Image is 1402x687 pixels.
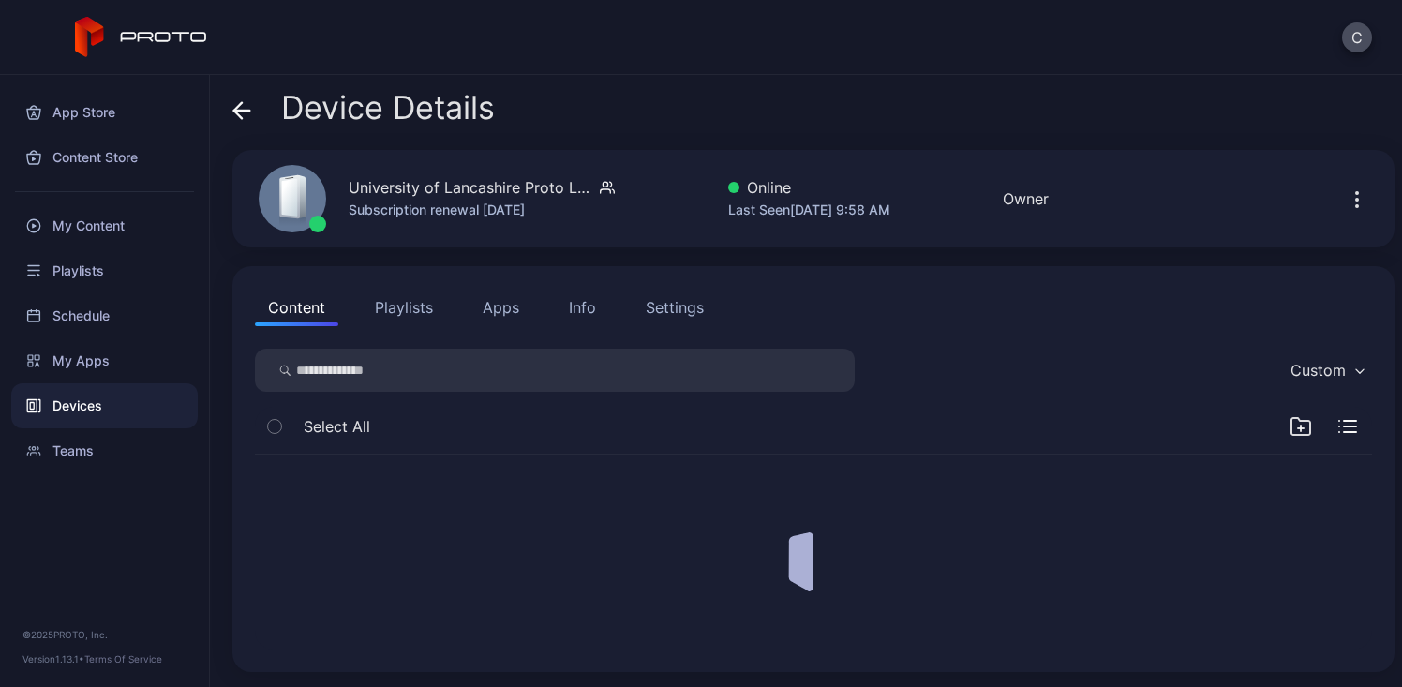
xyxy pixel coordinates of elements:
[728,176,890,199] div: Online
[556,289,609,326] button: Info
[646,296,704,319] div: Settings
[349,199,615,221] div: Subscription renewal [DATE]
[281,90,495,126] span: Device Details
[362,289,446,326] button: Playlists
[11,203,198,248] a: My Content
[633,289,717,326] button: Settings
[569,296,596,319] div: Info
[11,428,198,473] a: Teams
[11,293,198,338] a: Schedule
[22,653,84,665] span: Version 1.13.1 •
[1290,361,1346,380] div: Custom
[728,199,890,221] div: Last Seen [DATE] 9:58 AM
[22,627,186,642] div: © 2025 PROTO, Inc.
[255,289,338,326] button: Content
[11,135,198,180] a: Content Store
[304,415,370,438] span: Select All
[11,383,198,428] a: Devices
[1003,187,1049,210] div: Owner
[11,338,198,383] a: My Apps
[11,90,198,135] a: App Store
[349,176,592,199] div: University of Lancashire Proto Luma
[11,248,198,293] a: Playlists
[84,653,162,665] a: Terms Of Service
[1281,349,1372,392] button: Custom
[470,289,532,326] button: Apps
[1342,22,1372,52] button: C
